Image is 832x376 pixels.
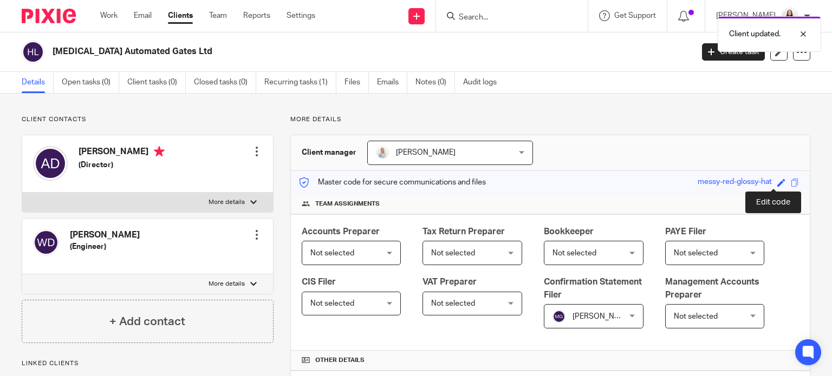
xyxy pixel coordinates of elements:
span: Not selected [431,249,475,257]
a: Emails [377,72,407,93]
span: Confirmation Statement Filer [544,278,642,299]
p: More details [209,198,245,207]
p: Linked clients [22,359,274,368]
a: Create task [702,43,765,61]
span: Tax Return Preparer [422,227,505,236]
span: Team assignments [315,200,380,208]
span: Bookkeeper [544,227,594,236]
span: Accounts Preparer [302,227,380,236]
span: PAYE Filer [665,227,706,236]
i: Primary [154,146,165,157]
a: Client tasks (0) [127,72,186,93]
h2: [MEDICAL_DATA] Automated Gates Ltd [53,46,559,57]
h4: [PERSON_NAME] [79,146,165,160]
img: svg%3E [22,41,44,63]
img: Pixie [22,9,76,23]
span: [PERSON_NAME] [396,149,456,156]
img: MC_T&CO_Headshots-25.jpg [376,146,389,159]
span: Not selected [431,300,475,307]
img: svg%3E [33,146,68,181]
a: Notes (0) [415,72,455,93]
h5: (Director) [79,160,165,170]
img: svg%3E [552,310,565,323]
img: svg%3E [33,229,59,255]
h3: Client manager [302,147,356,158]
h5: (Engineer) [70,241,140,252]
span: VAT Preparer [422,278,477,286]
h4: [PERSON_NAME] [70,229,140,241]
img: 2022.jpg [781,8,798,25]
p: More details [209,280,245,288]
span: Not selected [674,249,718,257]
span: Not selected [310,249,354,257]
a: Files [344,72,369,93]
span: Not selected [552,249,596,257]
p: Client updated. [729,29,781,39]
a: Audit logs [463,72,505,93]
a: Team [209,10,227,21]
h4: + Add contact [109,313,185,330]
span: CIS Filer [302,278,336,286]
a: Recurring tasks (1) [264,72,336,93]
div: messy-red-glossy-hat [698,176,772,189]
a: Email [134,10,152,21]
a: Clients [168,10,193,21]
p: Client contacts [22,115,274,124]
a: Work [100,10,118,21]
span: Not selected [310,300,354,307]
a: Settings [287,10,315,21]
a: Open tasks (0) [62,72,119,93]
span: [PERSON_NAME] [573,313,632,320]
a: Closed tasks (0) [194,72,256,93]
span: Other details [315,356,365,365]
span: Management Accounts Preparer [665,278,759,299]
a: Details [22,72,54,93]
p: Master code for secure communications and files [299,177,486,188]
a: Reports [243,10,270,21]
span: Not selected [674,313,718,320]
p: More details [290,115,810,124]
